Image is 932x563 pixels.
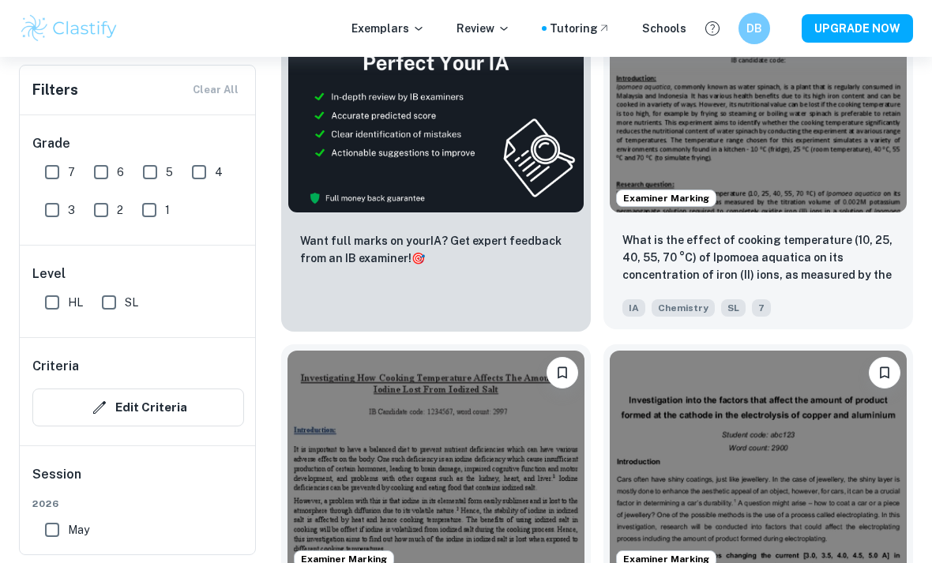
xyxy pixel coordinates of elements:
h6: Criteria [32,357,79,376]
span: 7 [752,299,771,317]
span: 4 [215,163,223,181]
h6: Session [32,465,244,497]
button: Help and Feedback [699,15,726,42]
span: SL [125,294,138,311]
p: What is the effect of cooking temperature (10, 25, 40, 55, 70 °C) of Ipomoea aquatica on its conc... [622,231,894,285]
span: 3 [68,201,75,219]
p: Exemplars [351,20,425,37]
p: Review [457,20,510,37]
span: Chemistry [652,299,715,317]
span: May [68,521,89,539]
span: 6 [117,163,124,181]
span: HL [68,294,83,311]
h6: Filters [32,79,78,101]
span: SL [721,299,746,317]
span: 7 [68,163,75,181]
img: Clastify logo [19,13,119,44]
span: IA [622,299,645,317]
button: Bookmark [547,357,578,388]
button: DB [738,13,770,44]
p: Want full marks on your IA ? Get expert feedback from an IB examiner! [300,232,572,267]
a: Tutoring [550,20,611,37]
h6: DB [746,20,764,37]
span: 🎯 [412,252,425,265]
a: Schools [642,20,686,37]
h6: Level [32,265,244,283]
span: 5 [166,163,173,181]
h6: Grade [32,134,244,153]
span: 2 [117,201,123,219]
button: Edit Criteria [32,388,244,426]
span: 2026 [32,497,244,511]
button: UPGRADE NOW [802,14,913,43]
button: Bookmark [869,357,900,388]
span: Examiner Marking [617,191,716,205]
span: 1 [165,201,170,219]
